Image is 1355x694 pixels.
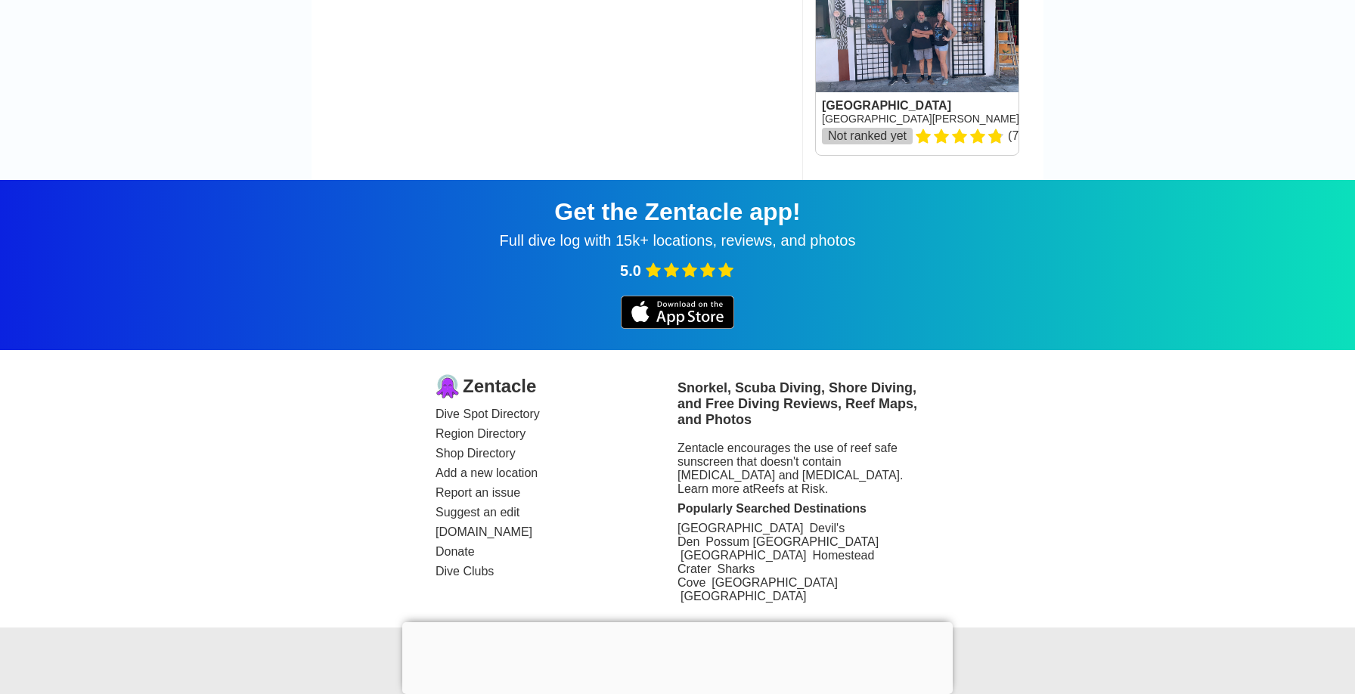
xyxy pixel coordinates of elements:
[620,262,641,280] span: 5.0
[436,466,677,480] a: Add a new location
[753,482,825,495] a: Reefs at Risk
[436,506,677,519] a: Suggest an edit
[436,374,460,398] img: logo
[677,522,804,534] a: [GEOGRAPHIC_DATA]
[436,407,677,421] a: Dive Spot Directory
[677,502,919,516] div: Popularly Searched Destinations
[677,380,919,428] h3: Snorkel, Scuba Diving, Shore Diving, and Free Diving Reviews, Reef Maps, and Photos
[681,549,807,562] a: [GEOGRAPHIC_DATA]
[463,376,536,397] span: Zentacle
[712,576,838,589] a: [GEOGRAPHIC_DATA]
[681,590,807,603] a: [GEOGRAPHIC_DATA]
[621,296,734,329] img: iOS app store
[705,535,879,548] a: Possum [GEOGRAPHIC_DATA]
[677,562,755,589] a: Sharks Cove
[677,522,845,548] a: Devil's Den
[436,525,677,539] a: [DOMAIN_NAME]
[621,318,734,331] a: iOS app store
[18,232,1337,249] div: Full dive log with 15k+ locations, reviews, and photos
[436,447,677,460] a: Shop Directory
[402,622,953,690] iframe: Advertisement
[436,486,677,500] a: Report an issue
[677,549,874,575] a: Homestead Crater
[436,565,677,578] a: Dive Clubs
[436,545,677,559] a: Donate
[677,441,919,496] div: Zentacle encourages the use of reef safe sunscreen that doesn't contain [MEDICAL_DATA] and [MEDIC...
[436,427,677,441] a: Region Directory
[18,198,1337,226] div: Get the Zentacle app!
